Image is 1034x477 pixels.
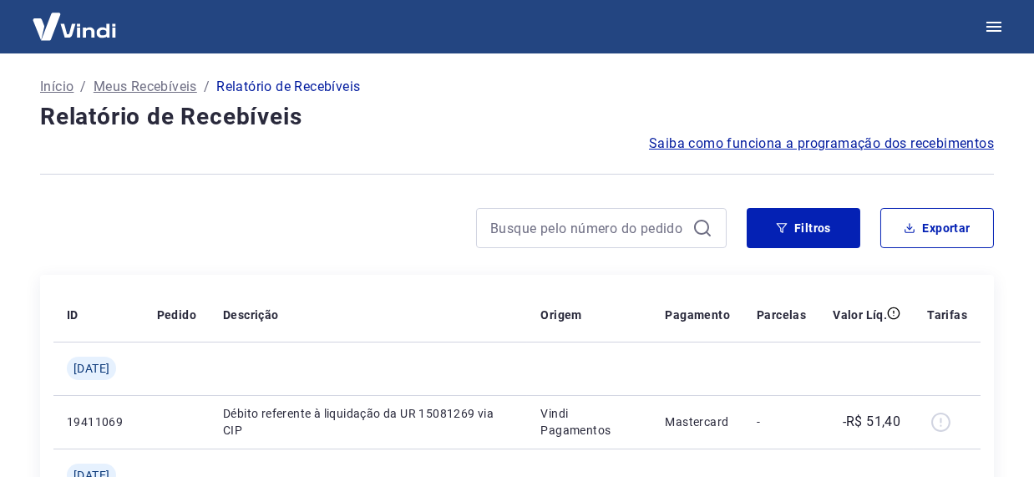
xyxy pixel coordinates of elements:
[649,134,994,154] a: Saiba como funciona a programação dos recebimentos
[40,77,73,97] a: Início
[216,77,360,97] p: Relatório de Recebíveis
[757,307,806,323] p: Parcelas
[80,77,86,97] p: /
[540,405,638,439] p: Vindi Pagamentos
[490,216,686,241] input: Busque pelo número do pedido
[67,414,130,430] p: 19411069
[67,307,79,323] p: ID
[747,208,860,248] button: Filtros
[204,77,210,97] p: /
[540,307,581,323] p: Origem
[665,307,730,323] p: Pagamento
[880,208,994,248] button: Exportar
[20,1,129,52] img: Vindi
[833,307,887,323] p: Valor Líq.
[843,412,901,432] p: -R$ 51,40
[927,307,967,323] p: Tarifas
[223,405,514,439] p: Débito referente à liquidação da UR 15081269 via CIP
[94,77,197,97] a: Meus Recebíveis
[757,414,806,430] p: -
[665,414,730,430] p: Mastercard
[223,307,279,323] p: Descrição
[40,100,994,134] h4: Relatório de Recebíveis
[73,360,109,377] span: [DATE]
[157,307,196,323] p: Pedido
